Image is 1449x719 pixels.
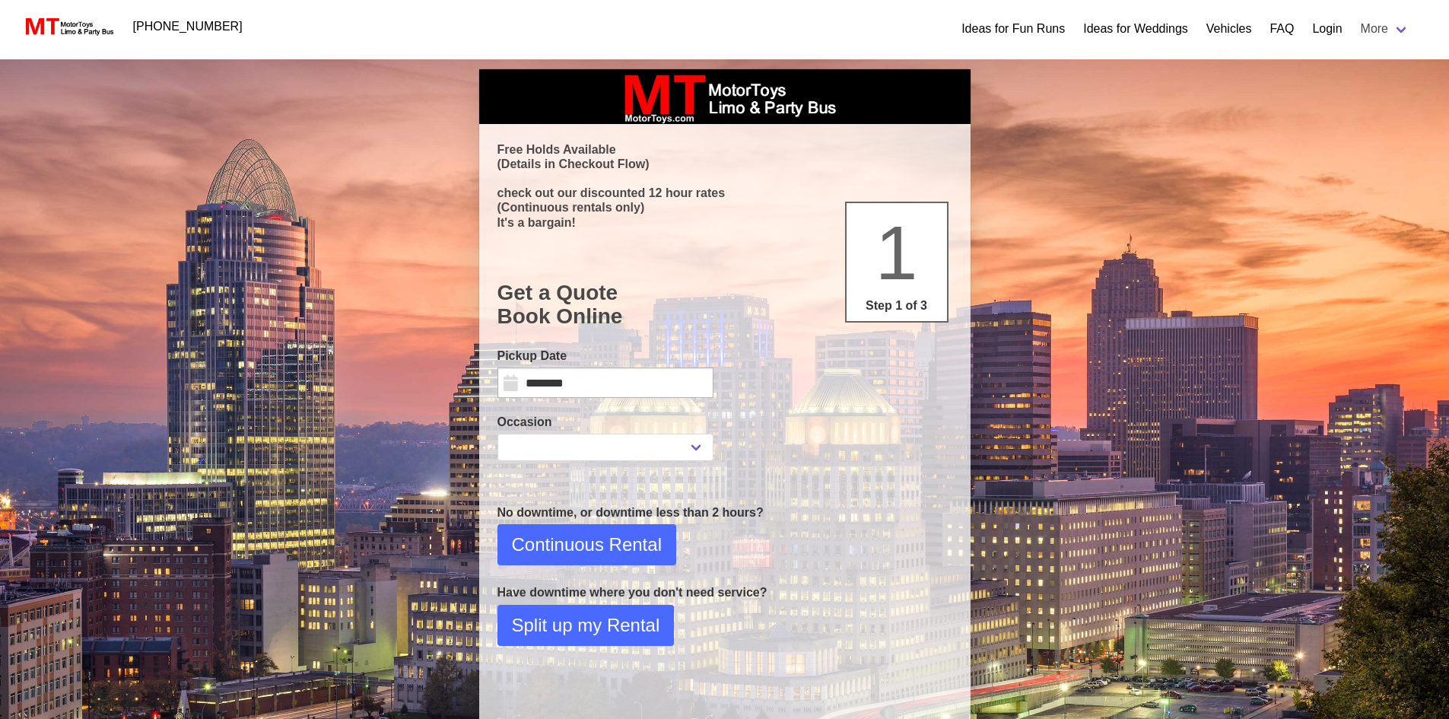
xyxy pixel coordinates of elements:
[497,504,952,522] p: No downtime, or downtime less than 2 hours?
[21,16,115,37] img: MotorToys Logo
[1352,14,1419,44] a: More
[497,524,676,565] button: Continuous Rental
[497,200,952,215] p: (Continuous rentals only)
[497,215,952,230] p: It's a bargain!
[497,605,675,646] button: Split up my Rental
[875,210,918,295] span: 1
[611,69,839,124] img: box_logo_brand.jpeg
[1269,20,1294,38] a: FAQ
[961,20,1065,38] a: Ideas for Fun Runs
[497,142,952,157] p: Free Holds Available
[497,186,952,200] p: check out our discounted 12 hour rates
[1083,20,1188,38] a: Ideas for Weddings
[497,413,713,431] label: Occasion
[512,531,662,558] span: Continuous Rental
[1312,20,1342,38] a: Login
[853,297,941,315] p: Step 1 of 3
[497,281,952,329] h1: Get a Quote Book Online
[1206,20,1252,38] a: Vehicles
[497,584,952,602] p: Have downtime where you don't need service?
[512,612,660,639] span: Split up my Rental
[124,11,252,42] a: [PHONE_NUMBER]
[497,157,952,171] p: (Details in Checkout Flow)
[497,347,713,365] label: Pickup Date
